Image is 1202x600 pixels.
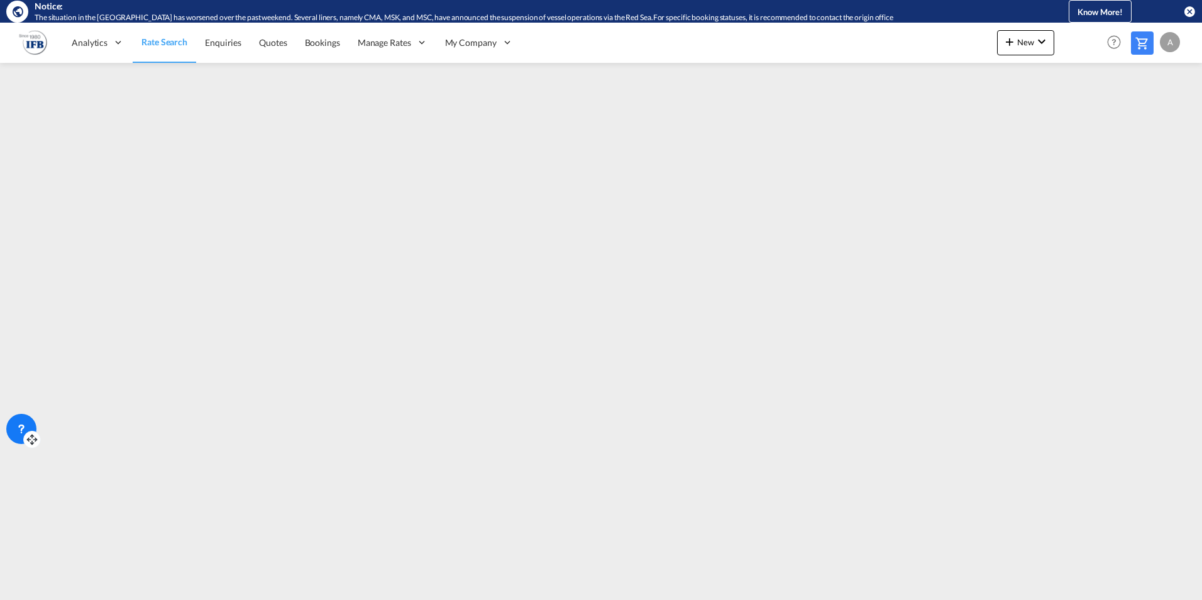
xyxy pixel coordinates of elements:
[1160,32,1180,52] div: A
[259,37,287,48] span: Quotes
[1183,5,1196,18] button: icon-close-circle
[19,28,47,57] img: b628ab10256c11eeb52753acbc15d091.png
[250,22,295,63] a: Quotes
[436,22,522,63] div: My Company
[1103,31,1131,54] div: Help
[141,36,187,47] span: Rate Search
[358,36,411,49] span: Manage Rates
[196,22,250,63] a: Enquiries
[445,36,497,49] span: My Company
[305,37,340,48] span: Bookings
[296,22,349,63] a: Bookings
[205,37,241,48] span: Enquiries
[1002,34,1017,49] md-icon: icon-plus 400-fg
[1103,31,1125,53] span: Help
[1002,37,1049,47] span: New
[1034,34,1049,49] md-icon: icon-chevron-down
[1078,7,1123,17] span: Know More!
[35,13,1017,23] div: The situation in the Red Sea has worsened over the past weekend. Several liners, namely CMA, MSK,...
[349,22,436,63] div: Manage Rates
[133,22,196,63] a: Rate Search
[11,5,24,18] md-icon: icon-earth
[72,36,108,49] span: Analytics
[63,22,133,63] div: Analytics
[997,30,1054,55] button: icon-plus 400-fgNewicon-chevron-down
